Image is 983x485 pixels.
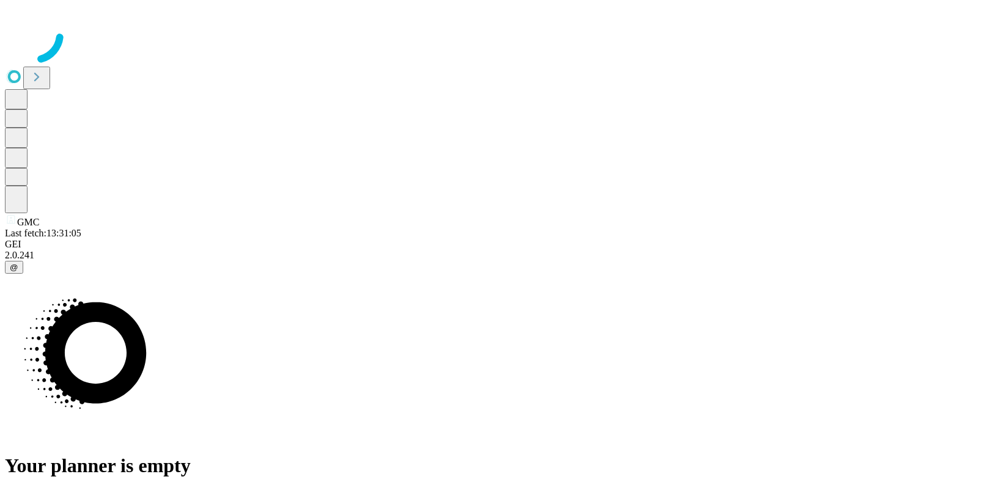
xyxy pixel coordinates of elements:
[17,217,39,227] span: GMC
[5,261,23,274] button: @
[5,239,978,250] div: GEI
[5,228,81,238] span: Last fetch: 13:31:05
[10,263,18,272] span: @
[5,454,978,477] h1: Your planner is empty
[5,250,978,261] div: 2.0.241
